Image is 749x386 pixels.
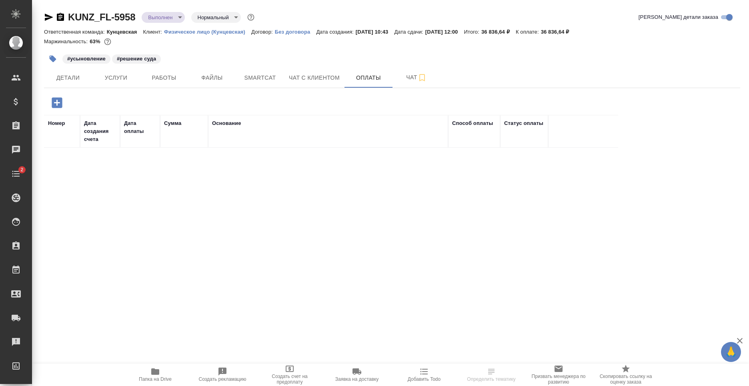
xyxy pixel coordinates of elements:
[452,119,493,127] div: Способ оплаты
[124,119,156,135] div: Дата оплаты
[481,29,516,35] p: 36 836,64 ₽
[102,36,113,47] button: 11317.43 RUB;
[44,38,90,44] p: Маржинальность:
[516,29,541,35] p: К оплате:
[117,55,156,63] p: #решение суда
[111,55,162,62] span: решение суда
[530,374,587,385] span: Призвать менеджера по развитию
[164,28,251,35] a: Физическое лицо (Кунцевская)
[425,29,464,35] p: [DATE] 12:00
[97,73,135,83] span: Услуги
[356,29,395,35] p: [DATE] 10:43
[67,55,106,63] p: #усыновление
[464,29,481,35] p: Итого:
[68,12,135,22] a: KUNZ_FL-5958
[46,94,68,111] button: Добавить оплату
[146,14,175,21] button: Выполнен
[49,73,87,83] span: Детали
[212,119,241,127] div: Основание
[90,38,102,44] p: 63%
[142,12,184,23] div: Выполнен
[397,72,436,82] span: Чат
[417,73,427,82] svg: Подписаться
[2,164,30,184] a: 2
[62,55,111,62] span: усыновление
[289,73,340,83] span: Чат с клиентом
[592,364,659,386] button: Скопировать ссылку на оценку заказа
[16,166,28,174] span: 2
[44,29,107,35] p: Ответственная команда:
[349,73,388,83] span: Оплаты
[143,29,164,35] p: Клиент:
[721,342,741,362] button: 🙏
[251,29,275,35] p: Договор:
[256,364,323,386] button: Создать счет на предоплату
[316,29,355,35] p: Дата создания:
[639,13,718,21] span: [PERSON_NAME] детали заказа
[84,119,116,143] div: Дата создания счета
[145,73,183,83] span: Работы
[107,29,143,35] p: Кунцевская
[458,364,525,386] button: Чтобы определение сработало, загрузи исходные файлы на странице "файлы" и привяжи проект в SmartCat
[275,28,316,35] a: Без договора
[56,12,65,22] button: Скопировать ссылку
[261,374,318,385] span: Создать счет на предоплату
[193,73,231,83] span: Файлы
[195,14,231,21] button: Нормальный
[597,374,655,385] span: Скопировать ссылку на оценку заказа
[48,119,65,127] div: Номер
[44,50,62,68] button: Добавить тэг
[241,73,279,83] span: Smartcat
[44,12,54,22] button: Скопировать ссылку для ЯМессенджера
[394,29,425,35] p: Дата сдачи:
[164,119,181,127] div: Сумма
[724,344,738,360] span: 🙏
[164,29,251,35] p: Физическое лицо (Кунцевская)
[541,29,575,35] p: 36 836,64 ₽
[275,29,316,35] p: Без договора
[246,12,256,22] button: Доп статусы указывают на важность/срочность заказа
[191,12,241,23] div: Выполнен
[525,364,592,386] button: Призвать менеджера по развитию
[504,119,543,127] div: Статус оплаты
